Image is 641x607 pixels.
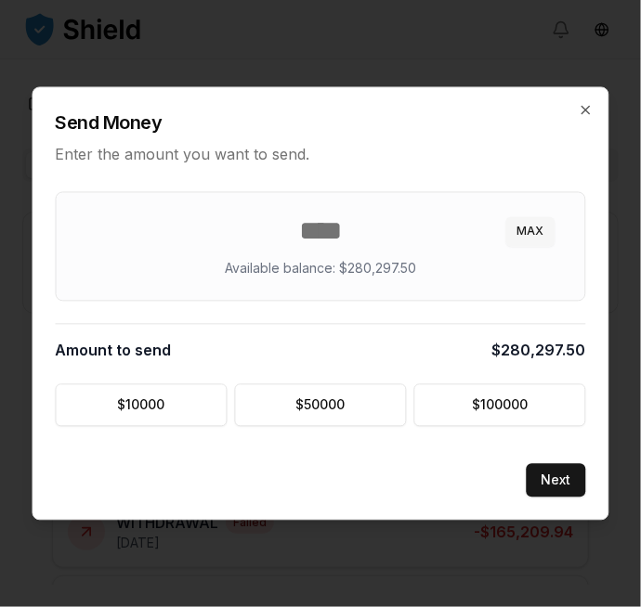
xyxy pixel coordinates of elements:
span: Amount to send [56,340,172,362]
button: $10000 [56,384,228,427]
p: Available balance: $280,297.50 [225,260,416,278]
button: Next [527,464,586,497]
button: $50000 [235,384,407,427]
p: Enter the amount you want to send. [56,144,586,166]
button: $100000 [414,384,586,427]
button: MAX [506,217,556,247]
span: $280,297.50 [492,340,586,362]
h2: Send Money [56,110,586,136]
